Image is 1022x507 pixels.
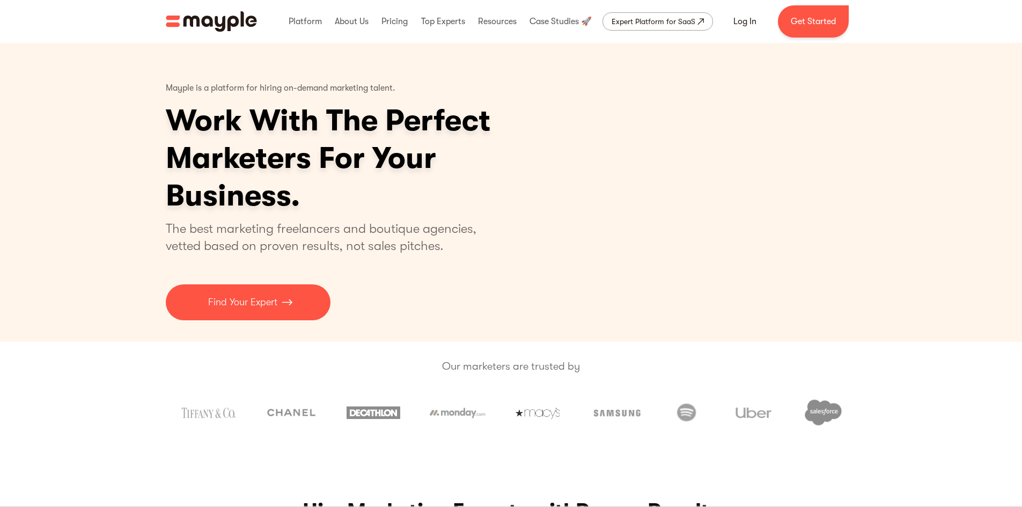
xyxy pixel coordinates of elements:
[612,15,695,28] div: Expert Platform for SaaS
[521,43,857,342] div: carousel
[332,4,371,39] div: About Us
[166,102,574,215] h1: Work With The Perfect Marketers For Your Business.
[166,11,257,32] a: home
[208,295,277,310] p: Find Your Expert
[720,9,769,34] a: Log In
[602,12,713,31] a: Expert Platform for SaaS
[166,284,330,320] a: Find Your Expert
[286,4,325,39] div: Platform
[475,4,519,39] div: Resources
[166,220,489,254] p: The best marketing freelancers and boutique agencies, vetted based on proven results, not sales p...
[829,383,1022,507] iframe: Chat Widget
[778,5,849,38] a: Get Started
[166,11,257,32] img: Mayple logo
[379,4,410,39] div: Pricing
[166,75,395,102] p: Mayple is a platform for hiring on-demand marketing talent.
[418,4,468,39] div: Top Experts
